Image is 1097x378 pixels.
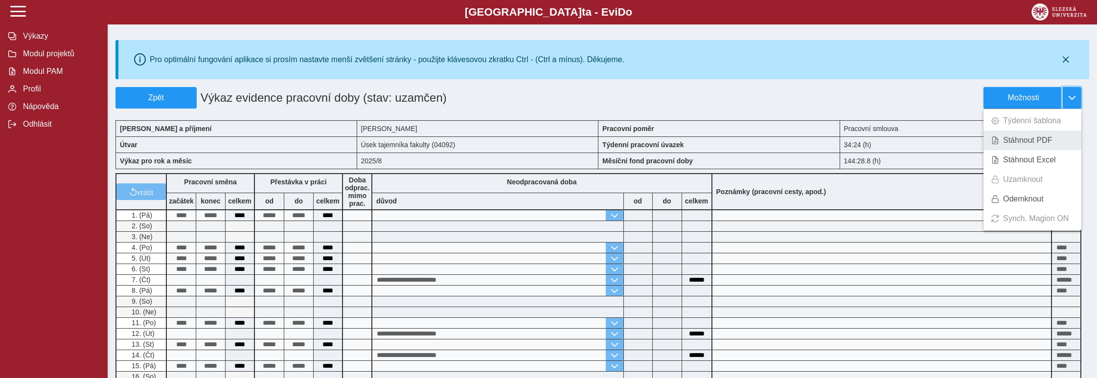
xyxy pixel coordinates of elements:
[284,197,313,205] b: do
[20,49,99,58] span: Modul projektů
[617,6,625,18] span: D
[130,297,152,305] span: 9. (So)
[840,120,1082,136] div: Pracovní smlouva
[992,93,1055,102] span: Možnosti
[130,319,156,327] span: 11. (Po)
[602,157,693,165] b: Měsíční fond pracovní doby
[197,87,521,109] h1: Výkaz evidence pracovní doby (stav: uzamčen)
[130,362,156,370] span: 15. (Pá)
[167,197,196,205] b: začátek
[116,183,166,200] button: vrátit
[983,87,1063,109] button: Možnosti
[115,87,197,109] button: Zpět
[626,6,633,18] span: o
[20,102,99,111] span: Nápověda
[130,211,152,219] span: 1. (Pá)
[20,85,99,93] span: Profil
[682,197,711,205] b: celkem
[270,178,326,186] b: Přestávka v práci
[130,265,150,273] span: 6. (St)
[120,93,192,102] span: Zpět
[345,176,370,207] b: Doba odprac. mimo prac.
[255,197,284,205] b: od
[712,188,830,196] b: Poznámky (pracovní cesty, apod.)
[226,197,254,205] b: celkem
[1003,156,1056,164] span: Stáhnout Excel
[130,287,152,294] span: 8. (Pá)
[184,178,236,186] b: Pracovní směna
[602,125,654,133] b: Pracovní poměr
[357,136,599,153] div: Úsek tajemníka fakulty (04092)
[624,197,652,205] b: od
[20,120,99,129] span: Odhlásit
[20,67,99,76] span: Modul PAM
[120,141,137,149] b: Útvar
[1031,3,1087,21] img: logo_web_su.png
[507,178,576,186] b: Neodpracovaná doba
[582,6,585,18] span: t
[314,197,342,205] b: celkem
[357,153,599,169] div: 2025/8
[376,197,397,205] b: důvod
[130,351,155,359] span: 14. (Čt)
[130,308,157,316] span: 10. (Ne)
[150,55,624,64] div: Pro optimální fungování aplikace si prosím nastavte menší zvětšení stránky - použijte klávesovou ...
[1003,136,1052,144] span: Stáhnout PDF
[602,141,684,149] b: Týdenní pracovní úvazek
[130,254,151,262] span: 5. (Út)
[357,120,599,136] div: [PERSON_NAME]
[120,157,192,165] b: Výkaz pro rok a měsíc
[653,197,682,205] b: do
[130,276,151,284] span: 7. (Čt)
[130,233,153,241] span: 3. (Ne)
[1003,195,1044,203] span: Odemknout
[840,153,1082,169] div: 144:28.8 (h)
[20,32,99,41] span: Výkazy
[29,6,1068,19] b: [GEOGRAPHIC_DATA] a - Evi
[196,197,225,205] b: konec
[130,330,155,337] span: 12. (Út)
[130,340,154,348] span: 13. (St)
[137,188,154,196] span: vrátit
[840,136,1082,153] div: 34:24 (h)
[130,222,152,230] span: 2. (So)
[130,244,152,251] span: 4. (Po)
[120,125,211,133] b: [PERSON_NAME] a příjmení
